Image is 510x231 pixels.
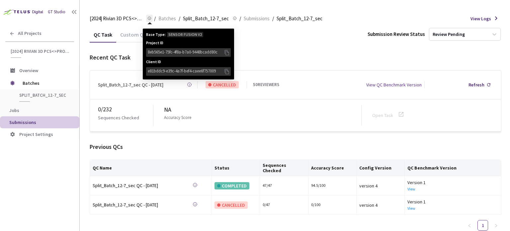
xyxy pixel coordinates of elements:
[253,81,279,88] div: 50 REVIEWERS
[90,142,501,152] div: Previous QCs
[244,15,270,23] span: Submissions
[98,105,153,114] div: 0 / 232
[18,31,42,36] span: All Projects
[9,119,36,125] span: Submissions
[272,15,274,23] li: /
[372,112,393,118] a: Open Task
[23,76,68,90] span: Batches
[164,114,191,121] p: Accuracy Score
[366,81,422,88] div: View QC Benchmark Version
[478,220,488,230] a: 1
[148,49,223,56] div: 8eb565e1-75fc-4f8a-b7a0-9448bcadd80c
[491,220,501,231] button: right
[407,206,415,211] a: View
[407,198,498,205] div: Version 1
[90,31,116,43] div: QC Task
[90,53,501,62] div: Recent QC Task
[158,15,176,23] span: Batches
[242,15,271,22] a: Submissions
[93,201,186,208] div: Split_Batch_12-7_sec QC - [DATE]
[206,81,239,88] div: CANCELLED
[477,220,488,231] li: 1
[407,186,415,191] a: View
[19,92,68,98] span: Split_Batch_12-7_sec
[470,15,491,22] span: View Logs
[407,179,498,186] div: Version 1
[311,202,354,208] div: 0/100
[214,201,248,209] div: CANCELLED
[19,131,53,137] span: Project Settings
[311,182,354,189] div: 94.5/100
[464,220,475,231] li: Previous Page
[148,68,223,74] div: e81bddc9-e39c-4a7f-bef4-caee6f757009
[11,49,70,54] span: [2024] Rivian 3D PCS<>Production
[260,160,308,176] th: Sequences Checked
[154,15,156,23] li: /
[116,31,162,43] div: Custom QC Task
[164,105,361,114] div: NA
[214,182,249,189] div: COMPLETED
[433,31,465,38] div: Review Pending
[48,9,65,15] div: GT Studio
[183,15,229,23] span: Split_Batch_12-7_sec
[179,15,180,23] li: /
[357,160,405,176] th: Config Version
[146,59,231,65] span: Client ID
[464,220,475,231] button: left
[263,182,305,189] div: 47 / 47
[90,15,143,23] span: [2024] Rivian 3D PCS<>Production
[146,40,231,46] span: Project ID
[146,32,166,38] span: Base Type:
[157,15,177,22] a: Batches
[9,107,19,113] span: Jobs
[93,182,186,189] a: Split_Batch_12-7_sec QC - [DATE]
[19,67,38,73] span: Overview
[368,30,425,38] div: Submission Review Status
[359,182,402,189] div: version 4
[491,220,501,231] li: Next Page
[467,224,471,228] span: left
[468,81,484,88] div: Refresh
[212,160,260,176] th: Status
[98,114,139,121] p: Sequences Checked
[308,160,357,176] th: Accuracy Score
[494,224,498,228] span: right
[263,202,305,208] div: 0 / 47
[405,160,501,176] th: QC Benchmark Version
[90,160,212,176] th: QC Name
[167,32,203,37] div: SENSOR FUSION V2
[98,81,163,88] div: Split_Batch_12-7_sec QC - [DATE]
[277,15,322,23] span: Split_Batch_12-7_sec
[239,15,241,23] li: /
[359,201,402,209] div: version 4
